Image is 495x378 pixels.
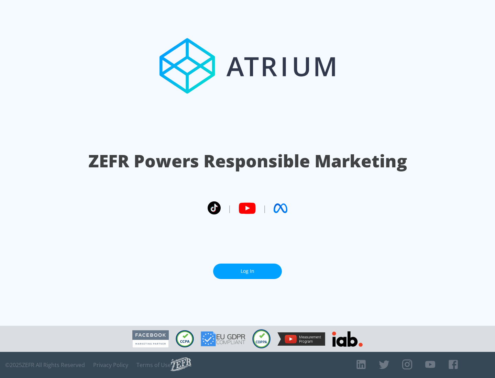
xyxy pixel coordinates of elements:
img: YouTube Measurement Program [277,332,325,346]
a: Privacy Policy [93,362,128,368]
img: COPPA Compliant [252,329,271,348]
span: | [263,203,267,213]
img: CCPA Compliant [176,330,194,347]
img: GDPR Compliant [201,331,245,346]
img: Facebook Marketing Partner [132,330,169,348]
img: IAB [332,331,363,347]
span: © 2025 ZEFR All Rights Reserved [5,362,85,368]
a: Terms of Use [136,362,171,368]
a: Log In [213,264,282,279]
h1: ZEFR Powers Responsible Marketing [88,149,407,173]
span: | [228,203,232,213]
